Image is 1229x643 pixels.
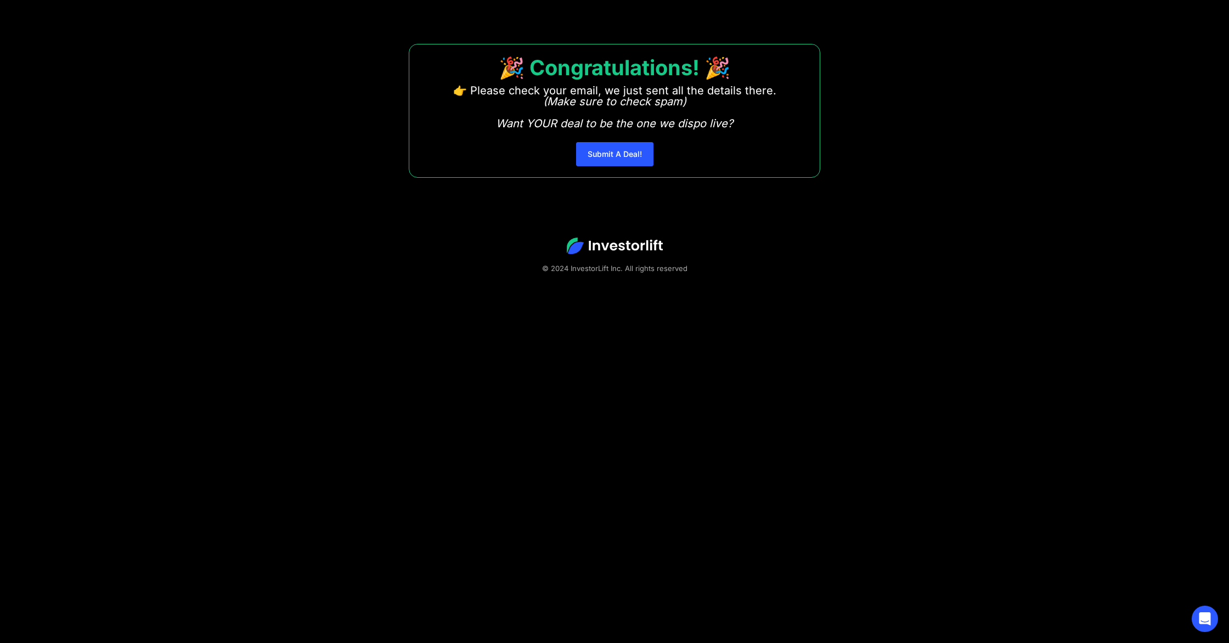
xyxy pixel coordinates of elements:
strong: 🎉 Congratulations! 🎉 [499,55,730,80]
a: Submit A Deal! [576,142,653,166]
div: Open Intercom Messenger [1192,606,1218,632]
div: © 2024 InvestorLift Inc. All rights reserved [38,263,1191,274]
em: (Make sure to check spam) Want YOUR deal to be the one we dispo live? [496,95,733,130]
p: 👉 Please check your email, we just sent all the details there. ‍ [453,85,776,129]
